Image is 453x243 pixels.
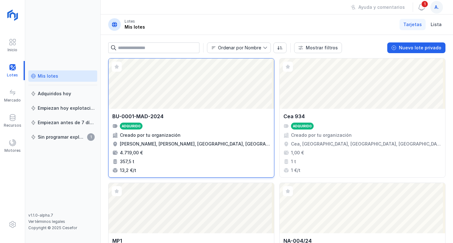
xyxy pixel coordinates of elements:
span: Lista [431,21,442,28]
a: Tarjetas [400,19,426,30]
div: Ayuda y comentarios [358,4,405,10]
div: Copyright © 2025 Cesefor [28,225,97,230]
div: Mostrar filtros [306,45,338,51]
div: Mis lotes [125,24,145,30]
div: Empiezan hoy explotación [38,105,95,111]
div: Inicio [8,47,17,52]
div: Cea 934 [283,113,305,120]
div: Adquirido [293,124,312,128]
div: 1 €/t [291,167,300,174]
div: 357,5 t [120,158,134,165]
div: Sin programar explotación [38,134,85,140]
span: a. [434,4,439,10]
div: Adquirido [122,124,141,128]
button: Nuevo lote privado [387,42,445,53]
a: Adquiridos hoy [28,88,97,99]
div: Cea, [GEOGRAPHIC_DATA], [GEOGRAPHIC_DATA], [GEOGRAPHIC_DATA] [291,141,441,147]
img: logoRight.svg [5,7,20,23]
div: Mis lotes [38,73,58,79]
a: Empiezan antes de 7 días [28,117,97,128]
a: Mis lotes [28,70,97,82]
a: Ver términos legales [28,219,65,224]
div: Creado por tu organización [291,132,352,138]
div: Mercado [4,98,21,103]
span: 1 [421,0,428,8]
div: Nuevo lote privado [399,45,441,51]
a: Cea 934AdquiridoCreado por tu organizaciónCea, [GEOGRAPHIC_DATA], [GEOGRAPHIC_DATA], [GEOGRAPHIC_... [279,58,445,178]
div: 1,00 € [291,150,304,156]
span: Tarjetas [403,21,422,28]
div: 13,2 €/t [120,167,136,174]
div: Empiezan antes de 7 días [38,119,95,126]
div: v1.1.0-alpha.7 [28,213,97,218]
span: Nombre [207,43,263,53]
button: Ayuda y comentarios [347,2,409,13]
a: Lista [427,19,445,30]
div: Motores [4,148,21,153]
div: BU-0001-MAD-2024 [112,113,164,120]
div: Adquiridos hoy [38,91,71,97]
div: Recursos [4,123,21,128]
div: Lotes [125,19,135,24]
div: 4.719,00 € [120,150,143,156]
a: Sin programar explotación1 [28,131,97,143]
div: Creado por tu organización [120,132,181,138]
span: 1 [87,133,95,141]
div: Ordenar por Nombre [218,46,261,50]
button: Mostrar filtros [294,42,342,53]
a: Empiezan hoy explotación [28,102,97,114]
div: 1 t [291,158,296,165]
div: [PERSON_NAME], [PERSON_NAME], [GEOGRAPHIC_DATA], [GEOGRAPHIC_DATA] [120,141,270,147]
a: BU-0001-MAD-2024AdquiridoCreado por tu organización[PERSON_NAME], [PERSON_NAME], [GEOGRAPHIC_DATA... [108,58,274,178]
